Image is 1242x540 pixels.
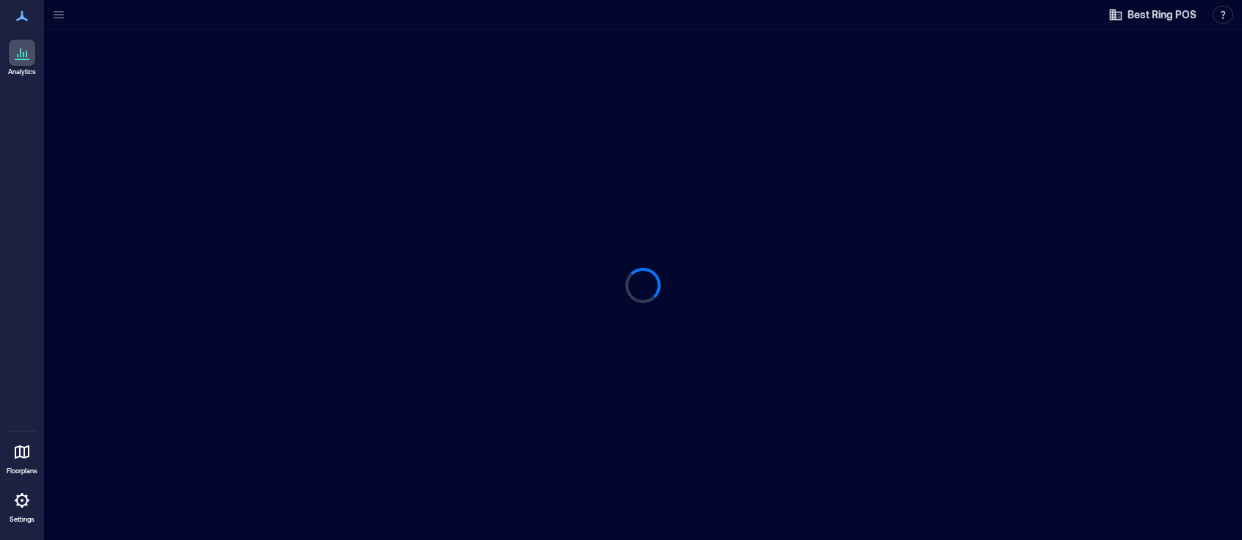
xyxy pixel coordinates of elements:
p: Floorplans [7,467,37,475]
button: Best Ring POS [1104,3,1201,26]
p: Analytics [8,67,36,76]
span: Best Ring POS [1127,7,1196,22]
a: Floorplans [2,434,42,480]
a: Settings [4,483,40,528]
p: Settings [10,515,34,524]
a: Analytics [4,35,40,81]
